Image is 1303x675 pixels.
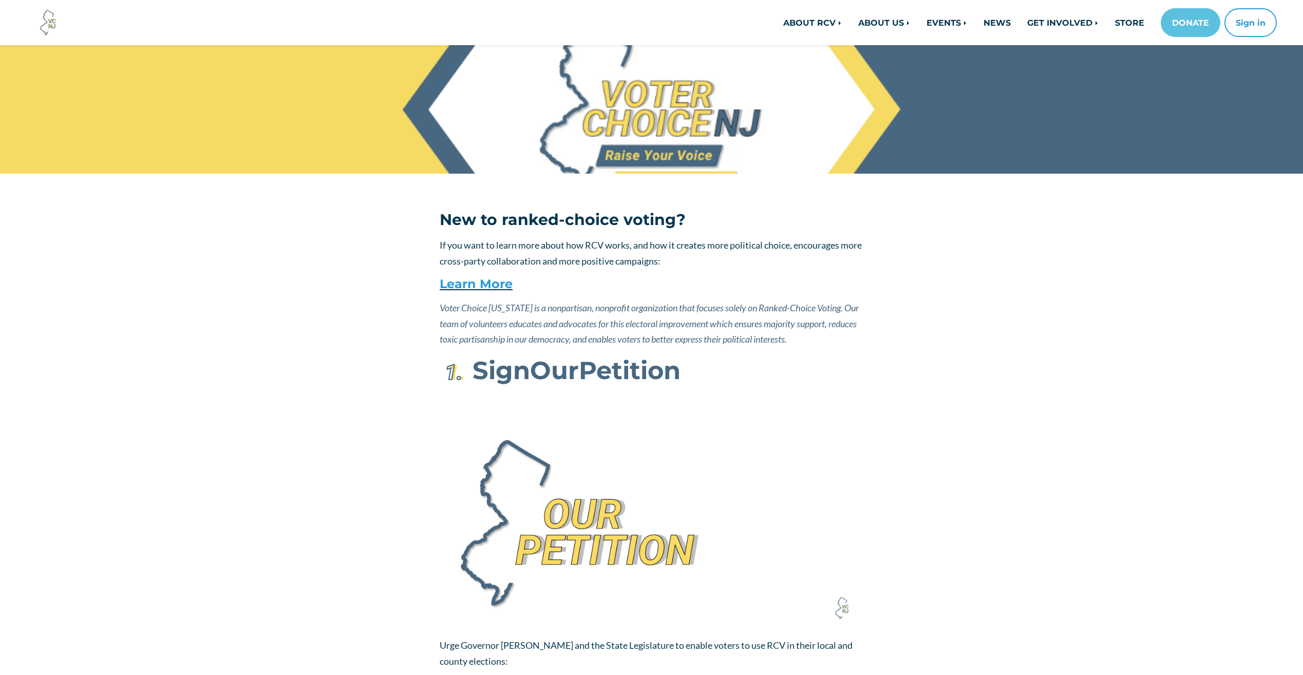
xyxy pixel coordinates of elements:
a: EVENTS [918,12,975,33]
img: First [440,360,465,385]
span: Our [530,355,579,385]
a: ABOUT RCV [775,12,850,33]
a: DONATE [1161,8,1220,37]
a: GET INVOLVED [1019,12,1107,33]
a: NEWS [975,12,1019,33]
em: Voter Choice [US_STATE] is a nonpartisan, nonprofit organization that focuses solely on Ranked-Ch... [440,302,859,345]
a: STORE [1107,12,1153,33]
a: ABOUT US [850,12,918,33]
p: If you want to learn more about how RCV works, and how it creates more political choice, encourag... [440,237,863,269]
nav: Main navigation [432,8,1277,37]
strong: Sign Petition [473,355,681,385]
a: Learn More [440,276,513,291]
button: Sign in or sign up [1224,8,1277,37]
p: Urge Governor [PERSON_NAME] and the State Legislature to enable voters to use RCV in their local ... [440,638,863,669]
img: Voter Choice NJ [34,9,62,36]
h3: New to ranked-choice voting? [440,211,863,229]
img: Our Petition [440,417,863,629]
